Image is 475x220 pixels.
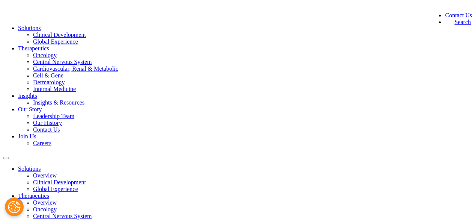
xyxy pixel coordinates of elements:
a: Internal Medicine [33,86,76,92]
a: Central Nervous System [33,213,92,219]
a: Contact Us [445,12,472,18]
a: Our History [33,120,62,126]
a: Central Nervous System [33,59,92,65]
a: Cardiovascular, Renal & Metabolic [33,65,118,72]
a: Therapeutics [18,45,49,52]
a: Therapeutics [18,193,49,199]
a: Global Experience [33,38,78,45]
a: Careers [33,140,51,146]
a: Join Us [18,133,36,140]
button: Cookie-Einstellungen [5,197,24,216]
a: Insights [18,93,37,99]
a: Clinical Development [33,32,86,38]
a: Global Experience [33,186,78,192]
a: Cell & Gene [33,72,63,79]
a: Overview [33,199,57,206]
a: Dermatology [33,79,65,85]
a: Overview [33,172,57,179]
a: Oncology [33,52,57,58]
a: Insights & Resources [33,99,84,106]
a: Leadership Team [33,113,74,119]
a: Contact Us [33,126,60,133]
a: Oncology [33,206,57,212]
a: Solutions [18,165,41,172]
a: Our Story [18,106,42,112]
a: Search [445,19,471,25]
img: search.svg [445,19,452,26]
a: Clinical Development [33,179,86,185]
a: Solutions [18,25,41,31]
